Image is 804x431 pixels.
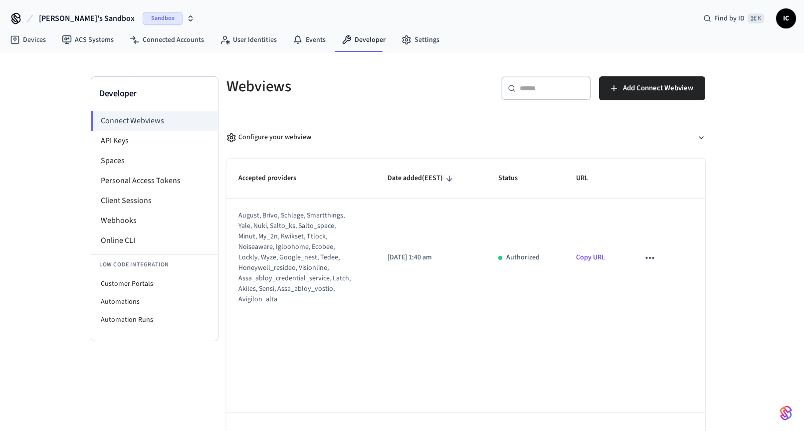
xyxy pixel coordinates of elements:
p: [DATE] 1:40 am [388,252,474,263]
button: IC [776,8,796,28]
a: Events [285,31,334,49]
a: Settings [394,31,447,49]
button: Add Connect Webview [599,76,705,100]
span: Status [498,171,531,186]
li: Online CLI [91,230,218,250]
span: URL [576,171,601,186]
li: Customer Portals [91,275,218,293]
span: Sandbox [143,12,183,25]
li: Spaces [91,151,218,171]
span: [PERSON_NAME]'s Sandbox [39,12,135,24]
span: Add Connect Webview [623,82,693,95]
img: SeamLogoGradient.69752ec5.svg [780,405,792,421]
h5: Webviews [226,76,460,97]
a: User Identities [212,31,285,49]
div: Find by ID⌘ K [695,9,772,27]
span: IC [777,9,795,27]
div: august, brivo, schlage, smartthings, yale, nuki, salto_ks, salto_space, minut, my_2n, kwikset, tt... [238,211,351,305]
span: Date added(EEST) [388,171,456,186]
li: Personal Access Tokens [91,171,218,191]
div: Configure your webview [226,132,311,143]
a: Developer [334,31,394,49]
button: Configure your webview [226,124,705,151]
li: Automation Runs [91,311,218,329]
li: Automations [91,293,218,311]
li: Connect Webviews [91,111,218,131]
a: Copy URL [576,252,605,262]
a: ACS Systems [54,31,122,49]
span: Find by ID [714,13,745,23]
table: sticky table [226,159,705,317]
h3: Developer [99,87,210,101]
li: API Keys [91,131,218,151]
a: Devices [2,31,54,49]
a: Connected Accounts [122,31,212,49]
p: Authorized [506,252,540,263]
li: Webhooks [91,211,218,230]
li: Low Code Integration [91,254,218,275]
li: Client Sessions [91,191,218,211]
span: Accepted providers [238,171,309,186]
span: ⌘ K [748,13,764,23]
